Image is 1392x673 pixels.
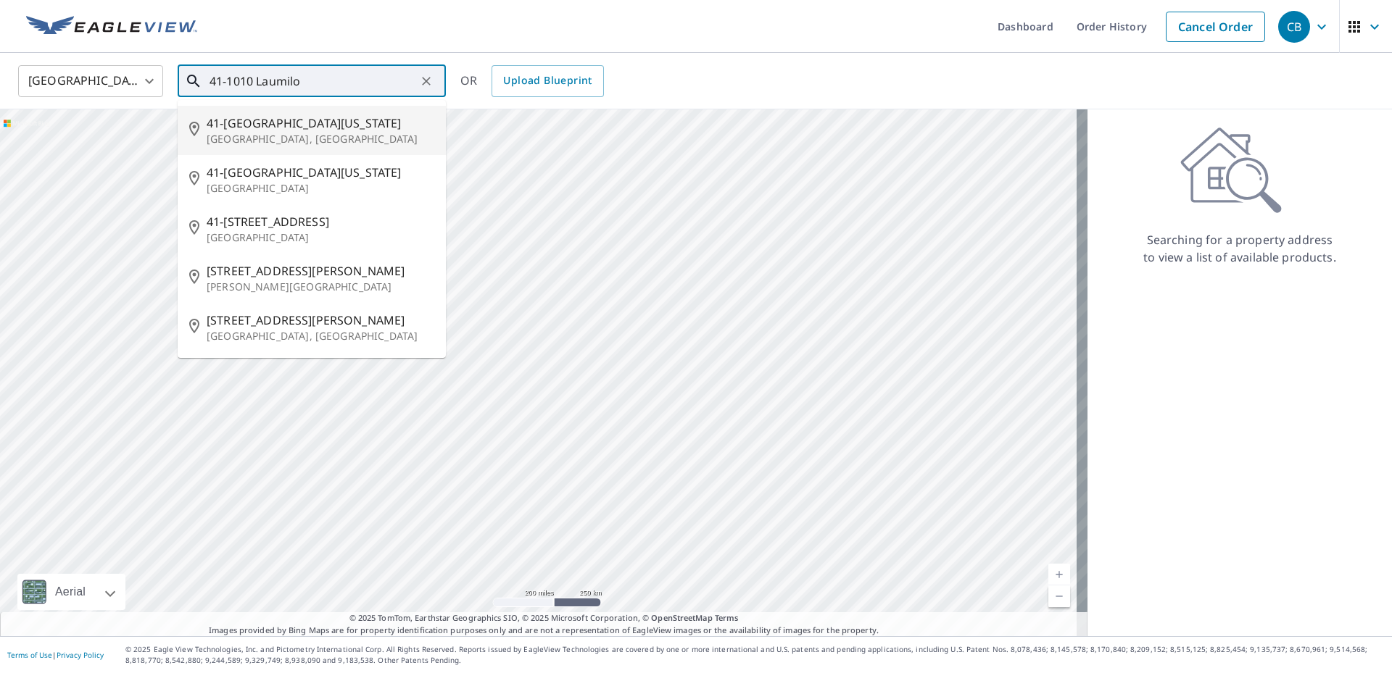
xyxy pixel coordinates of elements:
[1048,564,1070,585] a: Current Level 5, Zoom In
[1048,585,1070,607] a: Current Level 5, Zoom Out
[492,65,603,97] a: Upload Blueprint
[17,574,125,610] div: Aerial
[57,650,104,660] a: Privacy Policy
[651,612,712,623] a: OpenStreetMap
[207,164,434,181] span: 41-[GEOGRAPHIC_DATA][US_STATE]
[26,16,197,38] img: EV Logo
[7,651,104,659] p: |
[715,612,739,623] a: Terms
[7,650,52,660] a: Terms of Use
[207,213,434,230] span: 41-[STREET_ADDRESS]
[207,230,434,245] p: [GEOGRAPHIC_DATA]
[1278,11,1310,43] div: CB
[207,262,434,280] span: [STREET_ADDRESS][PERSON_NAME]
[460,65,604,97] div: OR
[207,114,434,132] span: 41-[GEOGRAPHIC_DATA][US_STATE]
[207,132,434,146] p: [GEOGRAPHIC_DATA], [GEOGRAPHIC_DATA]
[349,612,739,624] span: © 2025 TomTom, Earthstar Geographics SIO, © 2025 Microsoft Corporation, ©
[51,574,90,610] div: Aerial
[125,644,1385,666] p: © 2025 Eagle View Technologies, Inc. and Pictometry International Corp. All Rights Reserved. Repo...
[207,280,434,294] p: [PERSON_NAME][GEOGRAPHIC_DATA]
[1143,231,1337,266] p: Searching for a property address to view a list of available products.
[1166,12,1265,42] a: Cancel Order
[18,61,163,101] div: [GEOGRAPHIC_DATA]
[210,61,416,101] input: Search by address or latitude-longitude
[207,181,434,196] p: [GEOGRAPHIC_DATA]
[416,71,436,91] button: Clear
[207,312,434,329] span: [STREET_ADDRESS][PERSON_NAME]
[207,329,434,343] p: [GEOGRAPHIC_DATA], [GEOGRAPHIC_DATA]
[503,72,592,90] span: Upload Blueprint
